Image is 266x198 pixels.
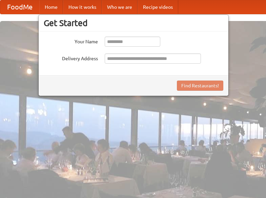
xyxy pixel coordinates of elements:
[102,0,138,14] a: Who we are
[44,18,223,28] h3: Get Started
[177,81,223,91] button: Find Restaurants!
[0,0,39,14] a: FoodMe
[44,37,98,45] label: Your Name
[138,0,178,14] a: Recipe videos
[39,0,63,14] a: Home
[44,53,98,62] label: Delivery Address
[63,0,102,14] a: How it works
